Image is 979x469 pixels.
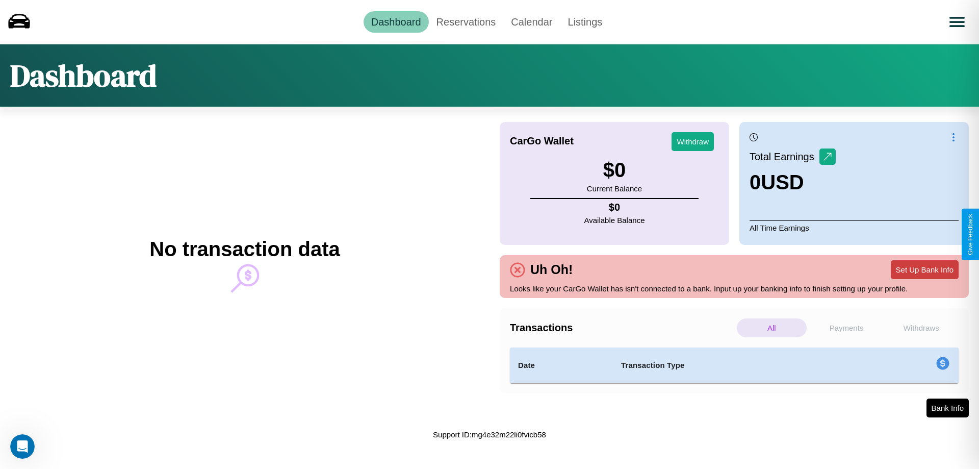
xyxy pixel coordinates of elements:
[672,132,714,151] button: Withdraw
[886,318,956,337] p: Withdraws
[750,171,836,194] h3: 0 USD
[943,8,971,36] button: Open menu
[433,428,546,441] p: Support ID: mg4e32m22li0fvicb58
[429,11,504,33] a: Reservations
[10,434,35,459] iframe: Intercom live chat
[584,202,645,213] h4: $ 0
[967,214,974,255] div: Give Feedback
[621,359,853,372] h4: Transaction Type
[560,11,610,33] a: Listings
[364,11,429,33] a: Dashboard
[812,318,882,337] p: Payments
[518,359,605,372] h4: Date
[587,159,642,182] h3: $ 0
[737,318,807,337] p: All
[584,213,645,227] p: Available Balance
[503,11,560,33] a: Calendar
[587,182,642,195] p: Current Balance
[750,147,819,166] p: Total Earnings
[510,322,734,334] h4: Transactions
[510,135,574,147] h4: CarGo Wallet
[525,262,578,277] h4: Uh Oh!
[10,55,157,96] h1: Dashboard
[510,348,959,383] table: simple table
[926,399,969,417] button: Bank Info
[510,282,959,295] p: Looks like your CarGo Wallet has isn't connected to a bank. Input up your banking info to finish ...
[750,220,959,235] p: All Time Earnings
[891,260,959,279] button: Set Up Bank Info
[149,238,340,261] h2: No transaction data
